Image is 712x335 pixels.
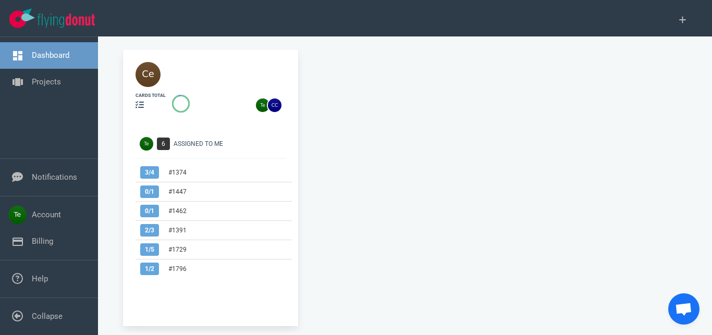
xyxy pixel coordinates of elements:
[136,62,161,87] img: 40
[32,312,63,321] a: Collapse
[32,237,53,246] a: Billing
[268,98,281,112] img: 26
[32,210,61,219] a: Account
[38,14,95,28] img: Flying Donut text logo
[136,92,166,99] div: cards total
[168,169,187,176] a: #1374
[32,274,48,283] a: Help
[256,98,269,112] img: 26
[32,172,77,182] a: Notifications
[140,137,153,151] img: Avatar
[174,139,292,148] div: Assigned To Me
[140,166,159,179] span: 3 / 4
[668,293,699,325] div: Chat abierto
[32,51,69,60] a: Dashboard
[157,138,170,150] span: 6
[32,77,61,86] a: Projects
